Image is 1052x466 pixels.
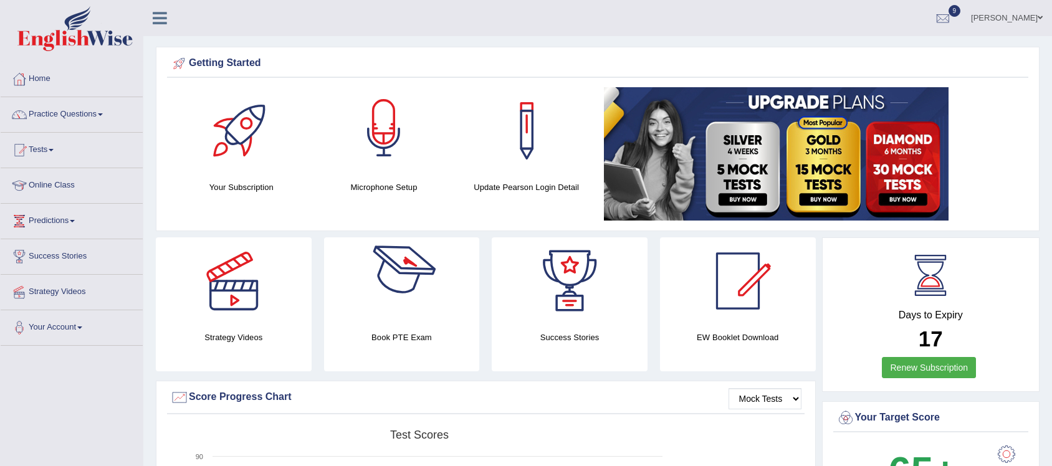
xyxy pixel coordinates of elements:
h4: Days to Expiry [836,310,1026,321]
h4: Your Subscription [176,181,307,194]
text: 90 [196,453,203,460]
h4: Strategy Videos [156,331,312,344]
tspan: Test scores [390,429,449,441]
div: Score Progress Chart [170,388,801,407]
a: Renew Subscription [882,357,976,378]
a: Success Stories [1,239,143,270]
h4: Success Stories [492,331,648,344]
div: Your Target Score [836,409,1026,427]
h4: Book PTE Exam [324,331,480,344]
span: 9 [949,5,961,17]
a: Predictions [1,204,143,235]
a: Online Class [1,168,143,199]
a: Home [1,62,143,93]
h4: Microphone Setup [319,181,449,194]
a: Strategy Videos [1,275,143,306]
h4: Update Pearson Login Detail [461,181,591,194]
a: Practice Questions [1,97,143,128]
a: Tests [1,133,143,164]
img: small5.jpg [604,87,949,221]
a: Your Account [1,310,143,341]
div: Getting Started [170,54,1025,73]
b: 17 [919,326,943,351]
h4: EW Booklet Download [660,331,816,344]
